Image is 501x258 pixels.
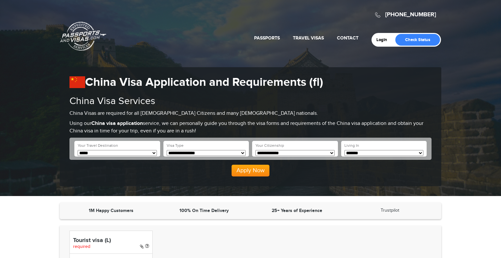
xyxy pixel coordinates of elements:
[167,143,184,148] label: Visa Type
[69,96,432,107] h2: China Visa Services
[69,120,432,135] p: Using our service, we can personally guide you through the visa forms and requirements of the Chi...
[232,165,269,176] button: Apply Now
[140,244,144,249] i: Paper Visa
[89,208,133,213] strong: 1M Happy Customers
[73,237,149,244] h4: Tourist visa (L)
[376,37,392,42] a: Login
[73,244,90,249] span: required
[385,11,436,18] a: [PHONE_NUMBER]
[60,22,106,51] a: Passports & [DOMAIN_NAME]
[78,143,118,148] label: Your Travel Destination
[91,120,143,127] strong: China visa application
[293,35,324,41] a: Travel Visas
[395,34,440,46] a: Check Status
[381,208,399,213] a: Trustpilot
[254,35,280,41] a: Passports
[69,110,432,117] p: China Visas are required for all [DEMOGRAPHIC_DATA] Citizens and many [DEMOGRAPHIC_DATA] nationals.
[272,208,322,213] strong: 25+ Years of Experience
[337,35,358,41] a: Contact
[69,75,432,89] h1: China Visa Application and Requirements (fl)
[179,208,229,213] strong: 100% On Time Delivery
[344,143,359,148] label: Living In
[255,143,284,148] label: Your Citizenship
